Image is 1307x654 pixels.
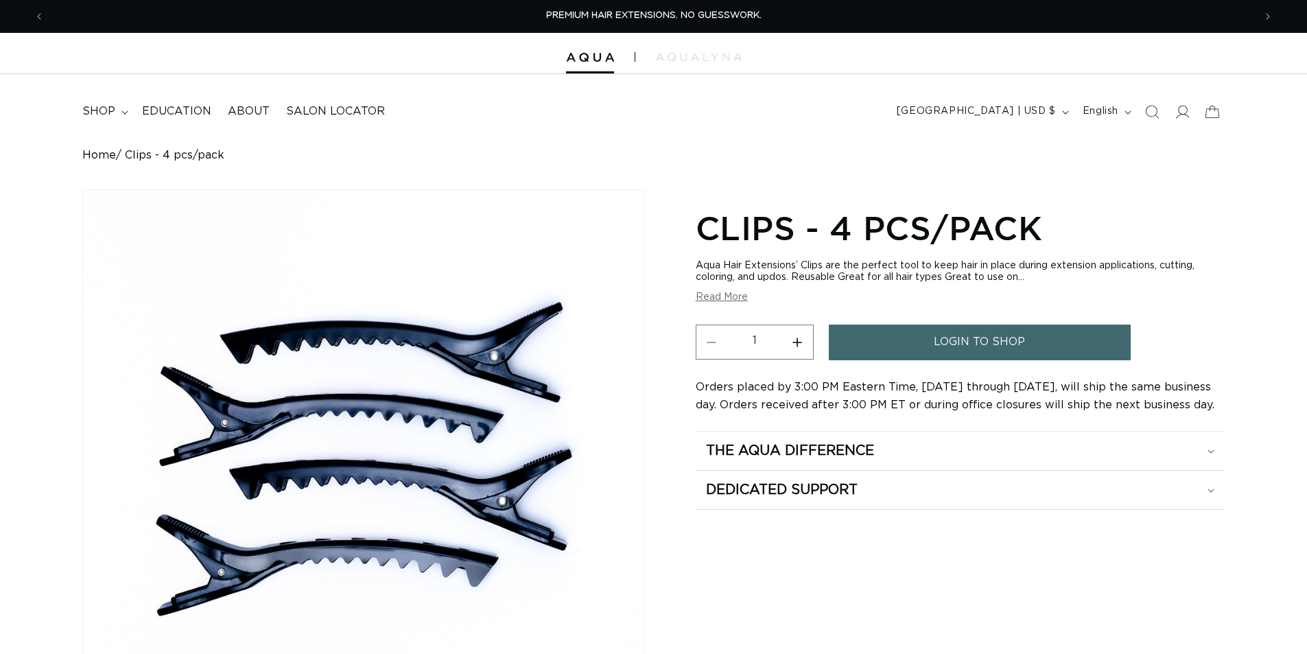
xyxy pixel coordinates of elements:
[82,149,1225,162] nav: breadcrumbs
[706,442,874,460] h2: The Aqua Difference
[142,104,211,119] span: Education
[1253,3,1283,30] button: Next announcement
[888,99,1074,125] button: [GEOGRAPHIC_DATA] | USD $
[696,471,1225,509] summary: Dedicated Support
[829,325,1131,360] a: login to shop
[696,292,748,303] button: Read More
[1074,99,1137,125] button: English
[74,96,134,127] summary: shop
[934,325,1025,360] span: login to shop
[286,104,385,119] span: Salon Locator
[897,104,1056,119] span: [GEOGRAPHIC_DATA] | USD $
[696,207,1225,249] h1: Clips - 4 pcs/pack
[134,96,220,127] a: Education
[1083,104,1118,119] span: English
[220,96,278,127] a: About
[125,149,224,162] span: Clips - 4 pcs/pack
[1137,97,1167,127] summary: Search
[546,11,762,20] span: PREMIUM HAIR EXTENSIONS. NO GUESSWORK.
[696,382,1214,410] span: Orders placed by 3:00 PM Eastern Time, [DATE] through [DATE], will ship the same business day. Or...
[228,104,270,119] span: About
[82,104,115,119] span: shop
[696,432,1225,470] summary: The Aqua Difference
[706,481,858,499] h2: Dedicated Support
[656,53,742,61] img: aqualyna.com
[82,149,116,162] a: Home
[696,260,1225,283] div: Aqua Hair Extensions’ Clips are the perfect tool to keep hair in place during extension applicati...
[278,96,393,127] a: Salon Locator
[24,3,54,30] button: Previous announcement
[566,53,614,62] img: Aqua Hair Extensions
